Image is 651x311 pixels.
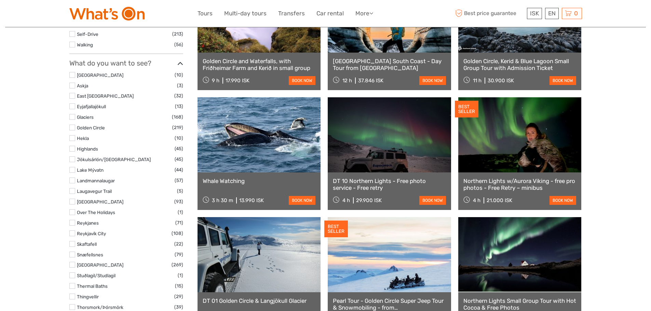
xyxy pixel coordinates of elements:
[358,77,383,84] div: 37.846 ISK
[172,113,183,121] span: (168)
[203,58,316,72] a: Golden Circle and Waterfalls, with Friðheimar Farm and Kerið in small group
[77,188,112,194] a: Laugavegur Trail
[77,104,106,109] a: Eyjafjallajökull
[172,30,183,38] span: (213)
[530,10,539,17] span: ISK
[172,124,183,131] span: (219)
[239,197,264,203] div: 13.990 ISK
[77,83,88,88] a: Askja
[172,261,183,269] span: (269)
[77,210,115,215] a: Over The Holidays
[342,197,350,203] span: 4 h
[278,9,305,18] a: Transfers
[77,231,106,236] a: Reykjavík City
[77,178,115,183] a: Landmannalaugar
[198,9,213,18] a: Tours
[174,41,183,48] span: (56)
[324,221,348,238] div: BEST SELLER
[177,82,183,89] span: (3)
[77,157,151,162] a: Jökulsárlón/[GEOGRAPHIC_DATA]
[77,136,89,141] a: Hekla
[77,283,108,289] a: Thermal Baths
[473,197,480,203] span: 4 h
[175,176,183,184] span: (57)
[463,58,577,72] a: Golden Circle, Kerid & Blue Lagoon Small Group Tour with Admission Ticket
[289,76,315,85] a: book now
[175,145,183,153] span: (45)
[77,167,104,173] a: Lake Mývatn
[212,77,219,84] span: 9 h
[177,187,183,195] span: (5)
[77,42,93,47] a: Walking
[573,10,579,17] span: 0
[175,282,183,290] span: (15)
[77,93,134,99] a: East [GEOGRAPHIC_DATA]
[77,294,99,299] a: Thingvellir
[487,197,512,203] div: 21.000 ISK
[77,114,94,120] a: Glaciers
[77,220,99,226] a: Reykjanes
[174,240,183,248] span: (22)
[174,303,183,311] span: (39)
[455,101,478,118] div: BEST SELLER
[203,178,316,184] a: Whale Watching
[355,9,373,18] a: More
[77,31,98,37] a: Self-Drive
[174,293,183,300] span: (29)
[545,8,559,19] div: EN
[174,92,183,100] span: (32)
[226,77,249,84] div: 17.990 ISK
[419,196,446,205] a: book now
[550,196,576,205] a: book now
[77,146,98,152] a: Highlands
[175,155,183,163] span: (45)
[69,7,145,20] img: What's On
[175,251,183,258] span: (79)
[77,273,116,278] a: Stuðlagil/Studlagil
[69,59,183,67] h3: What do you want to see?
[174,198,183,206] span: (93)
[473,77,482,84] span: 11 h
[212,197,233,203] span: 3 h 30 m
[356,197,382,203] div: 29.900 ISK
[224,9,267,18] a: Multi-day tours
[488,77,514,84] div: 30.900 ISK
[203,297,316,304] a: DT 01 Golden Circle & Langjökull Glacier
[178,271,183,279] span: (1)
[454,8,525,19] span: Best price guarantee
[77,305,123,310] a: Thorsmork/Þórsmörk
[463,178,577,192] a: Northern Lights w/Aurora Viking - free pro photos - Free Retry – minibus
[316,9,344,18] a: Car rental
[77,199,123,204] a: [GEOGRAPHIC_DATA]
[342,77,352,84] span: 12 h
[175,71,183,79] span: (10)
[419,76,446,85] a: book now
[289,196,315,205] a: book now
[77,125,105,130] a: Golden Circle
[175,166,183,174] span: (44)
[77,72,123,78] a: [GEOGRAPHIC_DATA]
[77,262,123,268] a: [GEOGRAPHIC_DATA]
[175,134,183,142] span: (10)
[77,252,103,257] a: Snæfellsnes
[172,229,183,237] span: (108)
[333,58,446,72] a: [GEOGRAPHIC_DATA] South Coast - Day Tour from [GEOGRAPHIC_DATA]
[175,219,183,227] span: (71)
[550,76,576,85] a: book now
[333,178,446,192] a: DT 10 Northern Lights - Free photo service - Free retry
[77,241,97,247] a: Skaftafell
[175,102,183,110] span: (13)
[178,208,183,216] span: (1)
